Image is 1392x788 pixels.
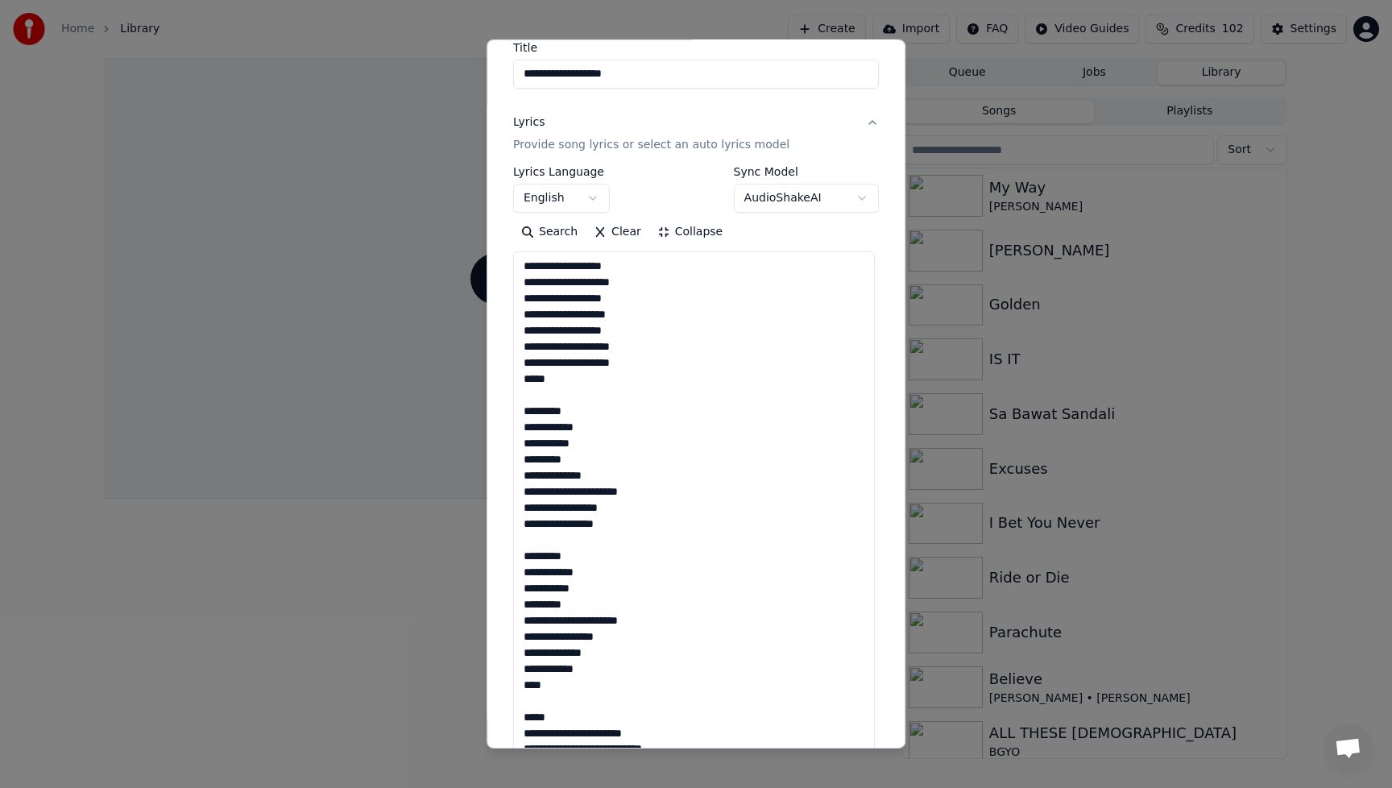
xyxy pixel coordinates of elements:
[513,42,879,53] label: Title
[513,219,586,245] button: Search
[513,102,879,166] button: LyricsProvide song lyrics or select an auto lyrics model
[734,166,879,177] label: Sync Model
[649,219,731,245] button: Collapse
[586,219,649,245] button: Clear
[513,166,610,177] label: Lyrics Language
[513,137,789,153] p: Provide song lyrics or select an auto lyrics model
[513,114,545,131] div: Lyrics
